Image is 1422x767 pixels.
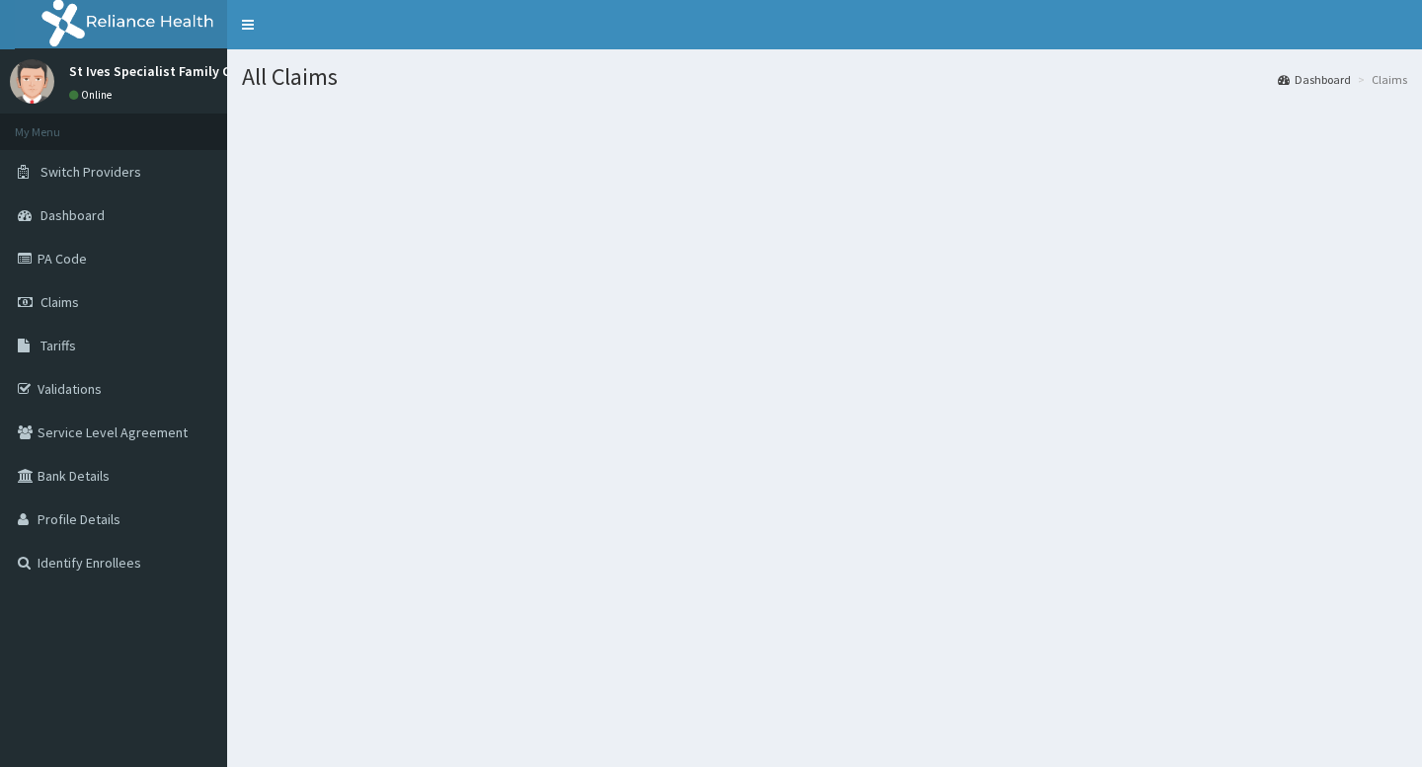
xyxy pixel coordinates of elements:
[40,206,105,224] span: Dashboard
[40,163,141,181] span: Switch Providers
[69,88,117,102] a: Online
[40,293,79,311] span: Claims
[40,337,76,354] span: Tariffs
[69,64,257,78] p: St Ives Specialist Family Clinic
[1353,71,1407,88] li: Claims
[242,64,1407,90] h1: All Claims
[1278,71,1351,88] a: Dashboard
[10,59,54,104] img: User Image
